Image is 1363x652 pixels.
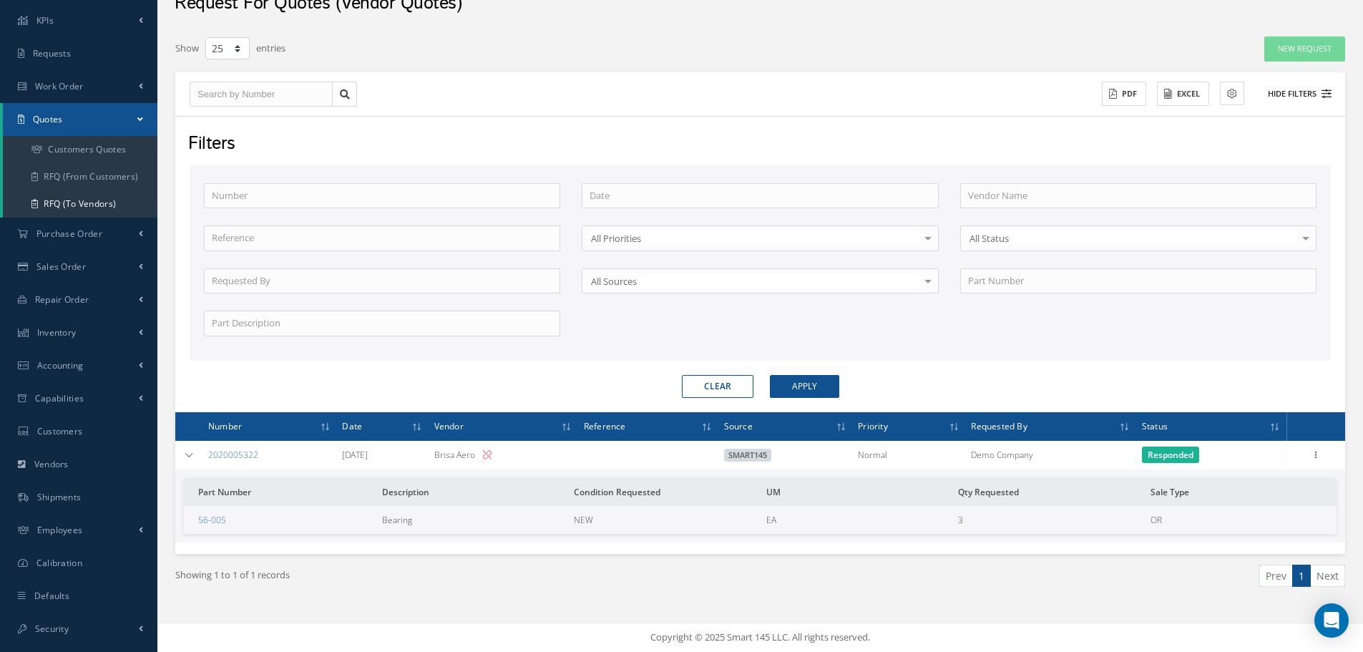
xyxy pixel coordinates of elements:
[36,557,82,569] span: Calibration
[37,326,77,339] span: Inventory
[971,419,1027,432] span: Requested By
[34,458,69,470] span: Vendors
[36,261,86,273] span: Sales Order
[175,36,199,56] label: Show
[37,524,83,536] span: Employees
[204,268,560,294] input: Requested By
[3,103,157,136] a: Quotes
[190,82,333,107] input: Search by Number
[208,449,258,461] a: 2020005322
[1255,82,1332,106] button: Hide Filters
[858,419,888,432] span: Priority
[336,441,428,469] td: [DATE]
[1151,514,1162,526] span: OR
[198,514,226,526] a: 56-005
[1264,37,1345,62] a: New Request
[1142,447,1199,463] span: Responded
[770,375,839,398] button: Apply
[952,478,1145,506] th: Qty Requested
[1314,603,1349,638] div: Open Intercom Messenger
[36,14,54,26] span: KPIs
[960,268,1316,294] input: Part Number
[568,478,761,506] th: Condition Requested
[33,47,71,59] span: Requests
[382,514,412,526] span: Bearing
[256,36,285,56] label: entries
[177,131,1340,158] div: Filters
[165,565,761,598] div: Showing 1 to 1 of 1 records
[34,590,69,602] span: Defaults
[434,419,464,432] span: Vendor
[37,491,82,503] span: Shipments
[582,183,938,209] input: Date
[761,478,953,506] th: UM
[37,425,83,437] span: Customers
[35,293,89,306] span: Repair Order
[587,274,919,288] span: All Sources
[724,419,753,432] span: Source
[37,359,84,371] span: Accounting
[172,631,1349,645] div: Copyright © 2025 Smart 145 LLC. All rights reserved.
[35,392,84,404] span: Capabilities
[1142,419,1168,432] span: Status
[1102,82,1146,107] button: PDF
[184,478,376,506] th: Part Number
[3,190,157,218] a: RFQ (To Vendors)
[204,225,560,251] input: Reference
[342,419,362,432] span: Date
[584,419,626,432] span: Reference
[966,231,1297,245] span: All Status
[958,514,963,526] span: 3
[35,623,69,635] span: Security
[1292,565,1311,587] a: 1
[204,183,560,209] input: Number
[574,514,593,526] span: NEW
[682,375,753,398] button: Clear
[852,441,965,469] td: Normal
[965,441,1135,469] td: Demo Company
[3,136,157,163] a: Customers Quotes
[587,231,919,245] span: All Priorities
[3,163,157,190] a: RFQ (From Customers)
[724,449,771,462] span: smart145
[1157,82,1209,107] button: Excel
[36,228,102,240] span: Purchase Order
[33,113,63,125] span: Quotes
[766,514,776,526] span: EA
[960,183,1316,209] input: Vendor Name
[376,478,569,506] th: Description
[1145,478,1337,506] th: Sale Type
[204,311,560,336] input: Part Description
[434,449,475,461] span: Brisa Aero
[35,80,84,92] span: Work Order
[208,419,242,432] span: Number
